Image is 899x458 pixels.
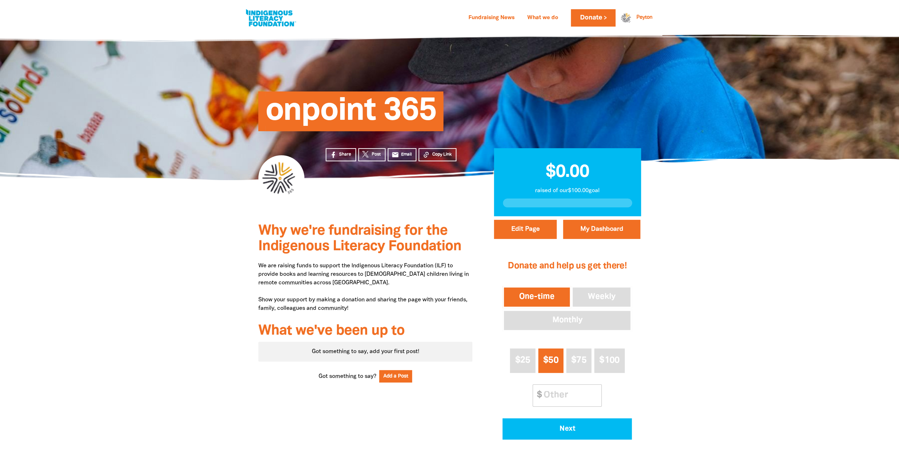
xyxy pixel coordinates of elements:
a: Peyton [636,15,652,20]
span: Post [372,151,381,158]
p: We are raising funds to support the Indigenous Literacy Foundation (ILF) to provide books and lea... [258,262,473,313]
i: email [391,151,399,158]
a: Post [358,148,386,161]
button: Copy Link [418,148,456,161]
button: $75 [566,348,591,373]
p: raised of our $100.00 goal [503,186,632,195]
a: Fundraising News [464,12,519,24]
h2: Donate and help us get there! [502,252,632,280]
a: My Dashboard [563,220,640,239]
button: Weekly [571,286,632,308]
div: Paginated content [258,342,473,362]
button: $25 [510,348,535,373]
div: Got something to say, add your first post! [258,342,473,362]
a: What we do [523,12,562,24]
span: $ [533,385,541,406]
a: emailEmail [388,148,417,161]
h3: What we've been up to [258,323,473,339]
a: Share [326,148,356,161]
span: Copy Link [432,151,451,158]
span: $0.00 [546,164,589,180]
button: Pay with Credit Card [502,418,632,440]
span: $50 [543,356,558,364]
button: Add a Post [379,370,412,382]
span: $75 [571,356,586,364]
input: Other [539,385,601,406]
span: $25 [515,356,530,364]
button: $50 [538,348,563,373]
span: Next [512,425,622,432]
span: Why we're fundraising for the Indigenous Literacy Foundation [258,224,461,253]
button: Monthly [502,309,632,331]
span: Got something to say? [319,372,376,381]
button: $100 [594,348,625,373]
a: Donate [571,9,616,27]
span: Email [401,151,411,158]
button: One-time [502,286,571,308]
span: $100 [599,356,619,364]
span: onpoint 365 [265,97,436,131]
button: Edit Page [494,220,557,239]
span: Share [339,151,351,158]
